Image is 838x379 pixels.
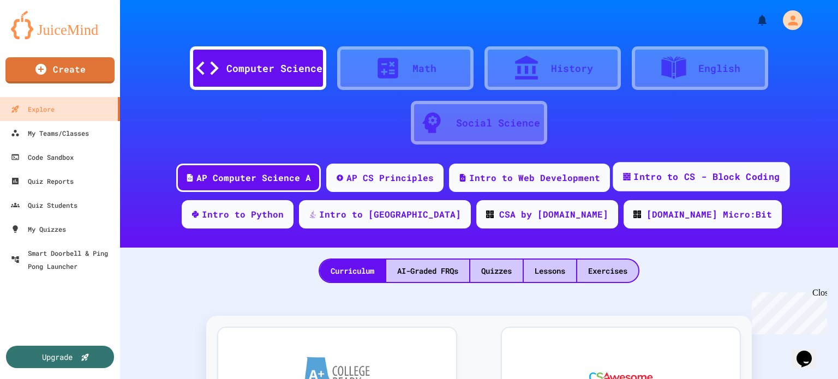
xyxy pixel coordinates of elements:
div: Exercises [577,260,638,282]
div: Computer Science [226,61,322,76]
div: Quiz Reports [11,175,74,188]
div: Intro to Python [202,208,284,221]
img: CODE_logo_RGB.png [486,210,494,218]
div: My Account [771,8,805,33]
div: Smart Doorbell & Ping Pong Launcher [11,246,116,273]
img: logo-orange.svg [11,11,109,39]
div: Explore [11,103,55,116]
div: My Teams/Classes [11,127,89,140]
div: AI-Graded FRQs [386,260,469,282]
iframe: chat widget [747,288,827,334]
div: Intro to Web Development [469,171,600,184]
div: Intro to [GEOGRAPHIC_DATA] [319,208,461,221]
div: Intro to CS - Block Coding [633,170,780,184]
div: History [551,61,593,76]
div: Math [412,61,436,76]
div: AP Computer Science A [196,171,311,184]
iframe: chat widget [792,335,827,368]
div: Curriculum [320,260,385,282]
div: [DOMAIN_NAME] Micro:Bit [647,208,772,221]
div: Quiz Students [11,198,77,212]
div: My Notifications [735,11,771,29]
div: Lessons [524,260,576,282]
div: My Quizzes [11,222,66,236]
div: AP CS Principles [346,171,434,184]
img: CODE_logo_RGB.png [633,210,641,218]
div: Quizzes [470,260,523,282]
div: CSA by [DOMAIN_NAME] [499,208,608,221]
div: Upgrade [42,351,73,363]
div: Chat with us now!Close [4,4,75,69]
a: Create [5,57,115,83]
div: English [698,61,740,76]
div: Social Science [456,116,540,130]
div: Code Sandbox [11,151,74,164]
